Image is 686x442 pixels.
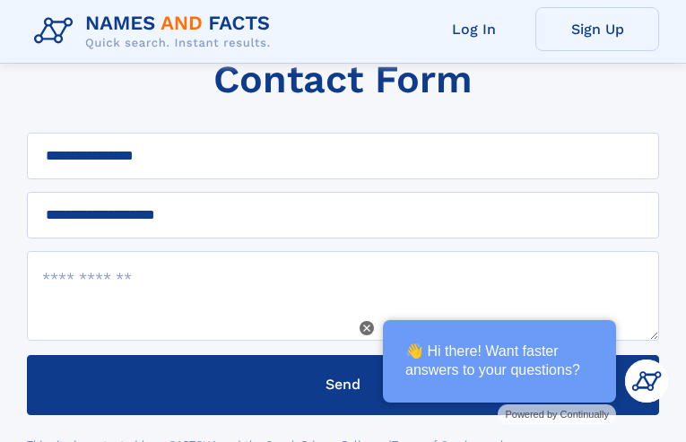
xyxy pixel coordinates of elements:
[383,320,616,403] div: 👋 Hi there! Want faster answers to your questions?
[412,7,535,51] a: Log In
[498,404,616,424] a: Powered by Continually
[535,7,659,51] a: Sign Up
[625,360,668,403] img: Kevin
[27,7,285,56] img: Logo Names and Facts
[213,57,473,101] h1: Contact Form
[27,355,659,415] button: Send
[363,325,370,332] img: Close
[505,409,609,420] span: Powered by Continually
